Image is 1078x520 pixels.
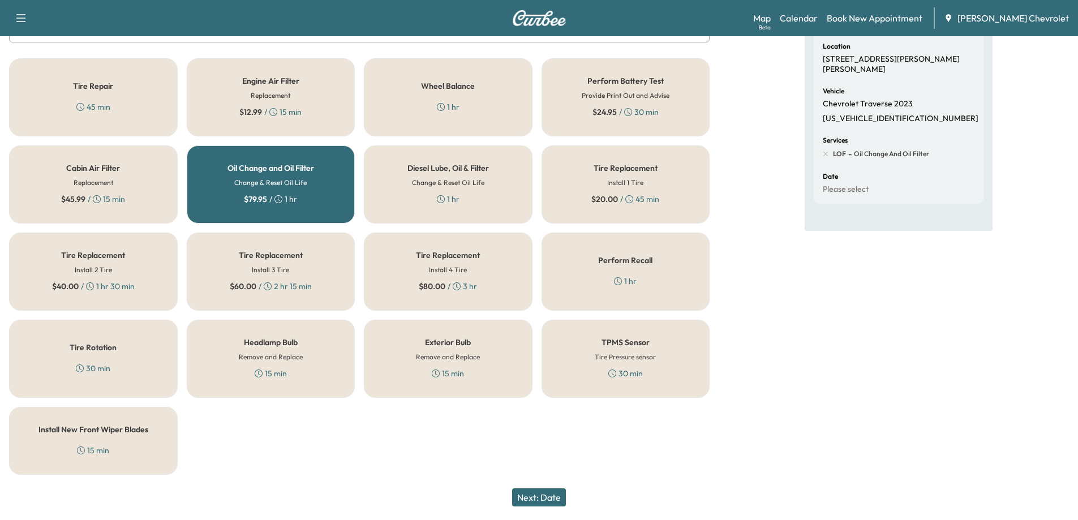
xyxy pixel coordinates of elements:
div: / 1 hr 30 min [52,281,135,292]
h6: Provide Print Out and Advise [582,91,669,101]
span: Oil Change and Oil Filter [852,149,929,158]
h6: Change & Reset Oil Life [412,178,484,188]
h5: Headlamp Bulb [244,338,298,346]
h6: Install 1 Tire [607,178,643,188]
h6: Remove and Replace [416,352,480,362]
span: $ 12.99 [239,106,262,118]
h6: Install 4 Tire [429,265,467,275]
h5: TPMS Sensor [602,338,650,346]
div: / 2 hr 15 min [230,281,312,292]
div: / 15 min [239,106,302,118]
div: / 3 hr [419,281,477,292]
h5: Diesel Lube, Oil & Filter [407,164,489,172]
span: $ 60.00 [230,281,256,292]
div: 45 min [76,101,110,113]
h5: Perform Recall [598,256,652,264]
a: Book New Appointment [827,11,922,25]
span: LOF [833,149,846,158]
h5: Tire Replacement [239,251,303,259]
div: 30 min [76,363,110,374]
h5: Cabin Air Filter [66,164,120,172]
h6: Location [823,43,851,50]
img: Curbee Logo [512,10,566,26]
span: $ 24.95 [592,106,617,118]
a: MapBeta [753,11,771,25]
h6: Replacement [74,178,113,188]
span: - [846,148,852,160]
h5: Exterior Bulb [425,338,471,346]
div: 1 hr [614,276,637,287]
h5: Wheel Balance [421,82,475,90]
span: $ 40.00 [52,281,79,292]
div: / 15 min [61,194,125,205]
div: 1 hr [437,101,459,113]
h6: Tire Pressure sensor [595,352,656,362]
p: [US_VEHICLE_IDENTIFICATION_NUMBER] [823,114,978,124]
h5: Tire Replacement [416,251,480,259]
h5: Install New Front Wiper Blades [38,426,148,433]
h6: Services [823,137,848,144]
h6: Remove and Replace [239,352,303,362]
h6: Install 3 Tire [252,265,289,275]
h6: Vehicle [823,88,844,94]
div: 30 min [608,368,643,379]
h5: Tire Repair [73,82,113,90]
div: 15 min [255,368,287,379]
span: $ 20.00 [591,194,618,205]
a: Calendar [780,11,818,25]
h5: Tire Rotation [70,343,117,351]
button: Next: Date [512,488,566,506]
h6: Date [823,173,838,180]
div: / 30 min [592,106,659,118]
h5: Tire Replacement [594,164,658,172]
span: $ 45.99 [61,194,85,205]
div: 15 min [432,368,464,379]
div: / 1 hr [244,194,297,205]
span: $ 80.00 [419,281,445,292]
p: Please select [823,184,869,195]
div: 15 min [77,445,109,456]
h6: Install 2 Tire [75,265,112,275]
h6: Replacement [251,91,290,101]
p: [STREET_ADDRESS][PERSON_NAME][PERSON_NAME] [823,54,974,74]
h6: Change & Reset Oil Life [234,178,307,188]
p: Chevrolet Traverse 2023 [823,99,913,109]
div: 1 hr [437,194,459,205]
div: / 45 min [591,194,659,205]
h5: Engine Air Filter [242,77,299,85]
h5: Oil Change and Oil Filter [227,164,314,172]
span: [PERSON_NAME] Chevrolet [957,11,1069,25]
div: Beta [759,23,771,32]
h5: Perform Battery Test [587,77,664,85]
span: $ 79.95 [244,194,267,205]
h5: Tire Replacement [61,251,125,259]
